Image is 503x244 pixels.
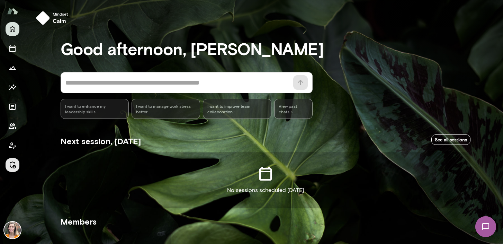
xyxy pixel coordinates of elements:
button: Manage [6,158,19,172]
button: Insights [6,80,19,94]
div: I want to improve team collaboration [203,99,271,119]
h6: calm [53,17,68,25]
img: mindset [36,11,50,25]
span: I want to improve team collaboration [207,103,267,114]
div: I want to enhance my leadership skills [61,99,129,119]
button: Growth Plan [6,61,19,75]
img: Carrie Kelly [4,222,21,238]
h5: Next session, [DATE] [61,136,141,147]
h3: Good afternoon, [PERSON_NAME] [61,39,470,58]
button: Members [6,119,19,133]
span: View past chats -> [274,99,313,119]
div: I want to manage work stress better [132,99,200,119]
button: Sessions [6,42,19,55]
span: I want to enhance my leadership skills [65,103,125,114]
span: I want to manage work stress better [136,103,196,114]
p: No sessions scheduled [DATE] [227,186,304,194]
a: See all sessions [431,134,470,145]
span: Mindset [53,11,68,17]
button: Mindsetcalm [33,8,73,28]
h5: Members [61,216,470,227]
button: Documents [6,100,19,114]
button: Client app [6,139,19,152]
button: Home [6,22,19,36]
img: Mento [7,5,18,18]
